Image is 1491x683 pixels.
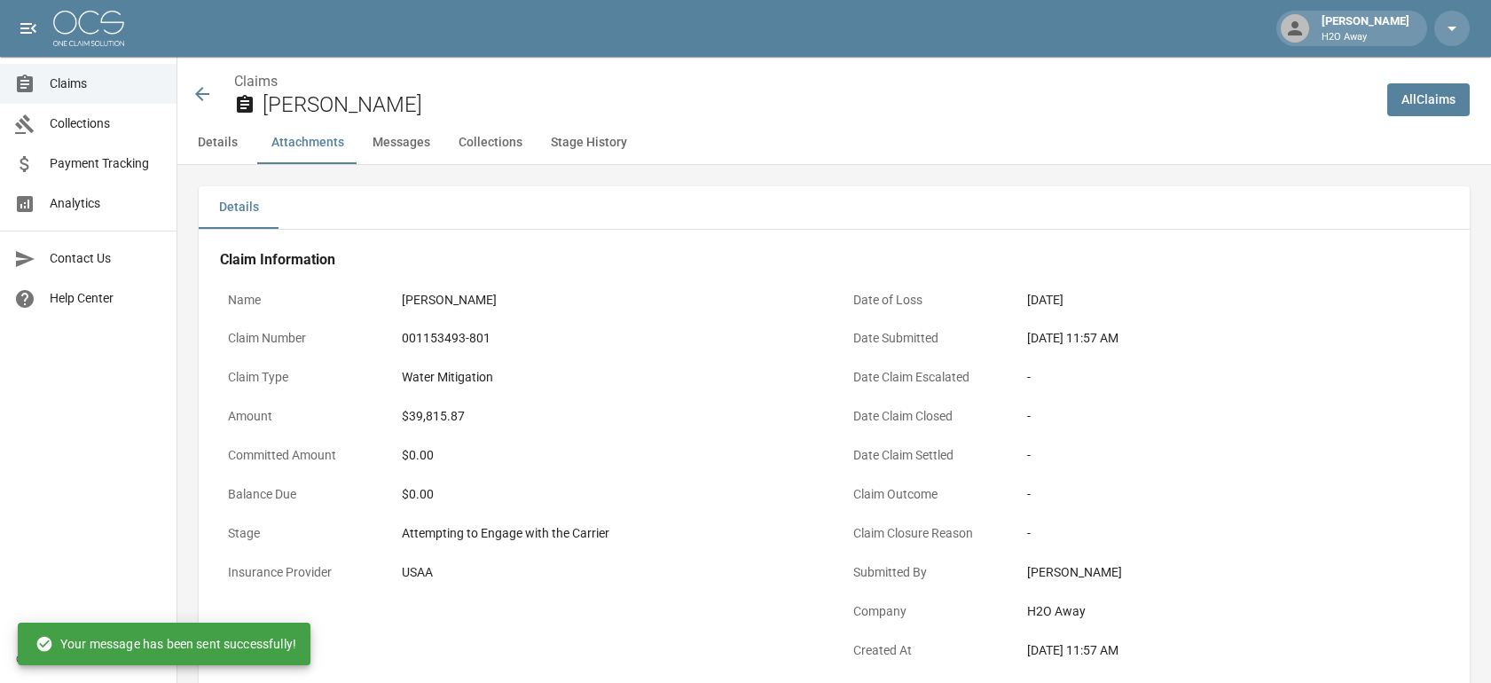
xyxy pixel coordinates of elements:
[234,71,1373,92] nav: breadcrumb
[199,186,1470,229] div: details tabs
[1027,446,1441,465] div: -
[402,407,816,426] div: $39,815.87
[402,446,816,465] div: $0.00
[1027,485,1441,504] div: -
[845,283,1005,318] p: Date of Loss
[1027,563,1441,582] div: [PERSON_NAME]
[177,122,1491,164] div: anchor tabs
[50,154,162,173] span: Payment Tracking
[50,194,162,213] span: Analytics
[1027,524,1441,543] div: -
[220,283,380,318] p: Name
[1027,641,1441,660] div: [DATE] 11:57 AM
[845,594,1005,629] p: Company
[402,368,816,387] div: Water Mitigation
[220,360,380,395] p: Claim Type
[402,291,816,310] div: [PERSON_NAME]
[35,628,296,660] div: Your message has been sent successfully!
[1314,12,1416,44] div: [PERSON_NAME]
[1027,602,1441,621] div: H2O Away
[845,360,1005,395] p: Date Claim Escalated
[845,399,1005,434] p: Date Claim Closed
[11,11,46,46] button: open drawer
[845,516,1005,551] p: Claim Closure Reason
[402,485,816,504] div: $0.00
[177,122,257,164] button: Details
[50,289,162,308] span: Help Center
[845,321,1005,356] p: Date Submitted
[234,73,278,90] a: Claims
[1027,407,1441,426] div: -
[845,477,1005,512] p: Claim Outcome
[220,251,1448,269] h4: Claim Information
[199,186,279,229] button: Details
[263,92,1373,118] h2: [PERSON_NAME]
[220,555,380,590] p: Insurance Provider
[402,563,816,582] div: USAA
[1027,291,1441,310] div: [DATE]
[50,114,162,133] span: Collections
[1387,83,1470,116] a: AllClaims
[220,399,380,434] p: Amount
[402,524,816,543] div: Attempting to Engage with the Carrier
[358,122,444,164] button: Messages
[845,633,1005,668] p: Created At
[444,122,537,164] button: Collections
[845,555,1005,590] p: Submitted By
[50,249,162,268] span: Contact Us
[50,75,162,93] span: Claims
[402,329,816,348] div: 001153493-801
[53,11,124,46] img: ocs-logo-white-transparent.png
[220,516,380,551] p: Stage
[1322,30,1409,45] p: H2O Away
[220,438,380,473] p: Committed Amount
[257,122,358,164] button: Attachments
[537,122,641,164] button: Stage History
[1027,329,1441,348] div: [DATE] 11:57 AM
[220,321,380,356] p: Claim Number
[220,477,380,512] p: Balance Due
[845,438,1005,473] p: Date Claim Settled
[16,650,161,668] div: © 2025 One Claim Solution
[1027,368,1441,387] div: -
